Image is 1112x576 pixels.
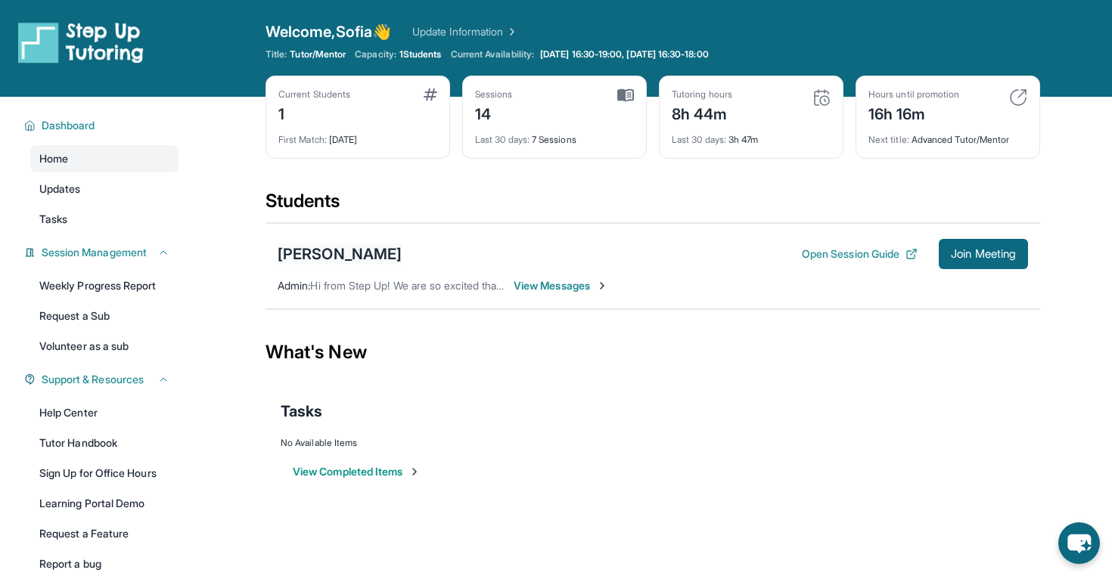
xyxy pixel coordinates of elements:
button: Open Session Guide [802,246,918,262]
span: Home [39,151,68,166]
span: Updates [39,181,81,197]
span: Tasks [281,401,322,422]
a: Request a Feature [30,520,179,547]
span: Tasks [39,212,67,227]
span: Current Availability: [451,48,534,60]
a: Volunteer as a sub [30,333,179,360]
button: Session Management [36,245,169,260]
span: Support & Resources [42,372,144,387]
span: First Match : [278,134,327,145]
a: Tutor Handbook [30,429,179,457]
a: Learning Portal Demo [30,490,179,517]
div: What's New [266,319,1040,386]
a: Tasks [30,206,179,233]
span: View Messages [514,278,608,293]
div: No Available Items [281,437,1025,449]
div: 16h 16m [868,101,959,125]
span: Session Management [42,245,147,260]
button: Dashboard [36,118,169,133]
a: Weekly Progress Report [30,272,179,299]
img: card [1009,88,1027,107]
span: Last 30 days : [672,134,726,145]
a: Request a Sub [30,302,179,330]
button: Join Meeting [939,239,1028,269]
div: [PERSON_NAME] [278,243,402,265]
div: Hours until promotion [868,88,959,101]
img: card [617,88,634,102]
div: Advanced Tutor/Mentor [868,125,1027,146]
a: Updates [30,175,179,203]
span: 1 Students [399,48,442,60]
button: View Completed Items [293,464,421,479]
a: Help Center [30,399,179,426]
span: Dashboard [42,118,95,133]
span: Join Meeting [951,249,1016,259]
div: 1 [278,101,350,125]
div: Sessions [475,88,513,101]
span: Last 30 days : [475,134,530,145]
span: Next title : [868,134,909,145]
span: Tutor/Mentor [290,48,346,60]
img: card [812,88,831,107]
div: 14 [475,101,513,125]
img: Chevron-Right [596,280,608,292]
div: 7 Sessions [475,125,634,146]
div: Current Students [278,88,350,101]
div: 8h 44m [672,101,732,125]
div: Students [266,189,1040,222]
span: Title: [266,48,287,60]
div: 3h 47m [672,125,831,146]
a: Update Information [412,24,518,39]
span: Admin : [278,279,310,292]
img: logo [18,21,144,63]
a: [DATE] 16:30-19:00, [DATE] 16:30-18:00 [537,48,712,60]
button: Support & Resources [36,372,169,387]
span: Welcome, Sofia 👋 [266,21,391,42]
span: Capacity: [355,48,396,60]
span: [DATE] 16:30-19:00, [DATE] 16:30-18:00 [540,48,709,60]
a: Sign Up for Office Hours [30,460,179,487]
img: card [424,88,437,101]
button: chat-button [1058,522,1100,564]
div: [DATE] [278,125,437,146]
a: Home [30,145,179,172]
div: Tutoring hours [672,88,732,101]
img: Chevron Right [503,24,518,39]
